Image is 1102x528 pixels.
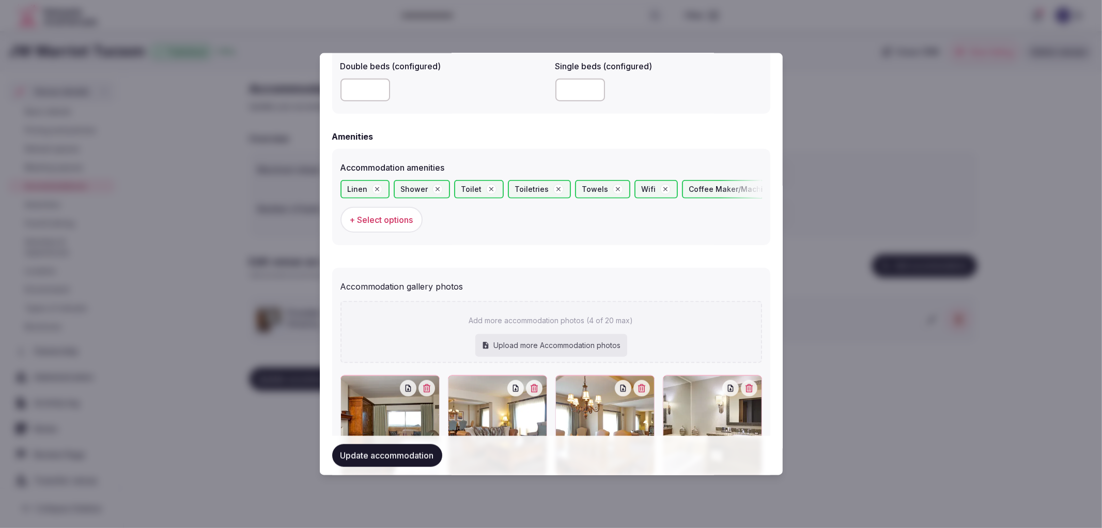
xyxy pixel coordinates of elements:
[394,179,450,198] div: Shower
[332,130,374,142] h2: Amenities
[469,315,633,326] p: Add more accommodation photos (4 of 20 max)
[340,62,547,70] label: Double beds (configured)
[555,62,762,70] label: Single beds (configured)
[475,334,627,357] div: Upload more Accommodation photos
[663,375,762,475] div: imgi_1_tussp-bathroom-9367-hor-clsc.jpeg
[448,375,547,475] div: imgi_1_tussp-living-7848-hor-clsc.jpeg
[575,179,630,198] div: Towels
[340,276,762,293] div: Accommodation gallery photos
[682,179,795,198] div: Coffee Maker/Machine
[340,375,440,475] div: imgi_1_tussp-bedroom-8935-hor-clsc.jpeg
[340,206,423,232] button: + Select options
[340,179,390,198] div: Linen
[454,179,504,198] div: Toilet
[332,444,442,467] button: Update accommodation
[634,179,678,198] div: Wifi
[350,214,413,225] span: + Select options
[508,179,571,198] div: Toiletries
[340,163,762,171] label: Accommodation amenities
[555,375,655,475] div: imgi_1_tussp-dining-7884-hor-clsc.jpeg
